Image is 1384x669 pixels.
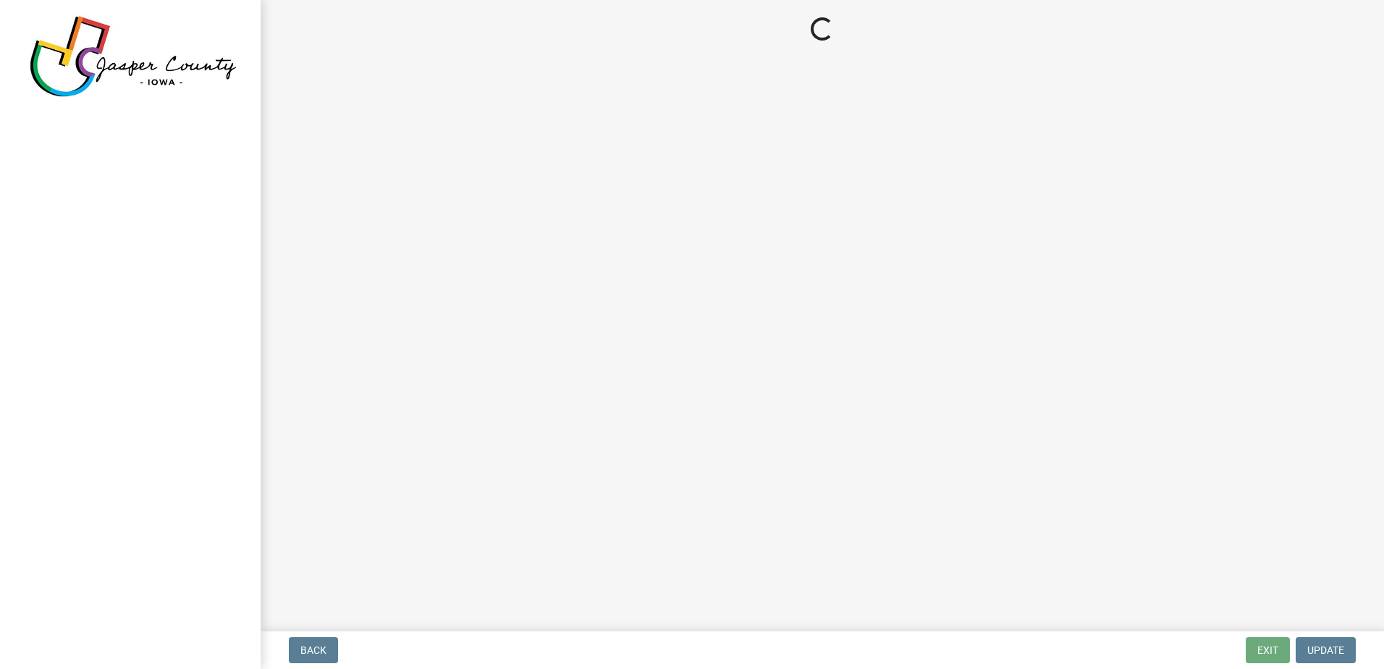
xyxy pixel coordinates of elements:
img: Jasper County, Iowa [29,15,237,98]
span: Update [1307,644,1344,656]
button: Update [1296,637,1356,663]
button: Exit [1246,637,1290,663]
span: Back [300,644,326,656]
button: Back [289,637,338,663]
